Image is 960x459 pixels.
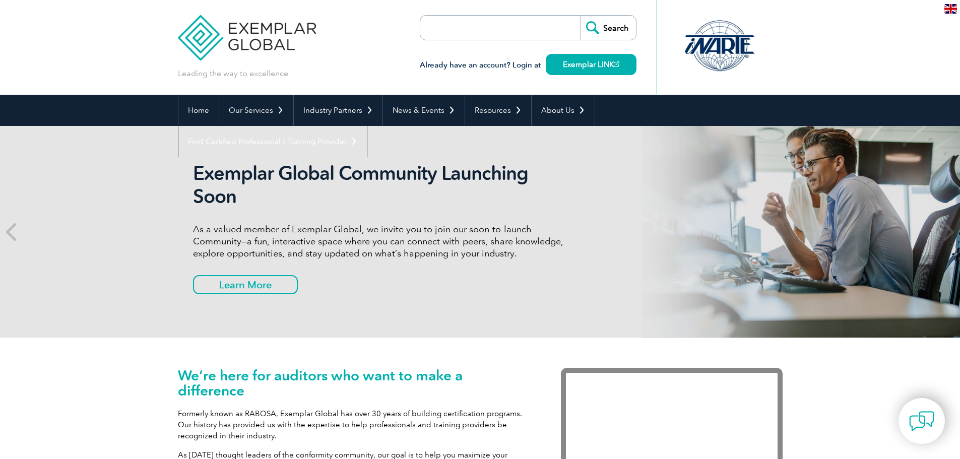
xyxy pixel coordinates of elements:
img: en [944,4,957,14]
p: Leading the way to excellence [178,68,288,79]
img: open_square.png [614,61,619,67]
a: Find Certified Professional / Training Provider [178,126,367,157]
p: As a valued member of Exemplar Global, we invite you to join our soon-to-launch Community—a fun, ... [193,223,571,259]
a: Our Services [219,95,293,126]
a: Resources [465,95,531,126]
a: Industry Partners [294,95,382,126]
a: Learn More [193,275,298,294]
a: Home [178,95,219,126]
a: News & Events [383,95,465,126]
p: Formerly known as RABQSA, Exemplar Global has over 30 years of building certification programs. O... [178,408,531,441]
a: About Us [532,95,595,126]
a: Exemplar LINK [546,54,636,75]
h1: We’re here for auditors who want to make a difference [178,368,531,398]
input: Search [581,16,636,40]
h3: Already have an account? Login at [420,59,636,72]
img: contact-chat.png [909,409,934,434]
h2: Exemplar Global Community Launching Soon [193,162,571,208]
